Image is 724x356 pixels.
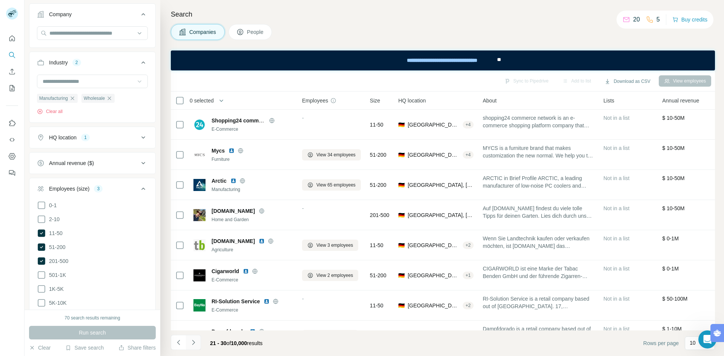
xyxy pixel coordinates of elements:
span: $ 50-100M [662,296,687,302]
span: 11-50 [46,229,63,237]
button: Navigate to next page [186,335,201,350]
span: Not in a list [603,296,629,302]
button: My lists [6,81,18,95]
button: Use Surfe API [6,133,18,147]
button: Buy credits [672,14,707,25]
img: LinkedIn logo [243,268,249,274]
span: Cigarworld [212,267,239,275]
div: + 4 [463,151,474,158]
div: Employees (size) [49,185,89,193]
span: Auf [DOMAIN_NAME] findest du viele tolle Tipps für deinen Garten. Lies dich durch unsere Ratgeber... [483,205,594,220]
button: Industry2 [29,53,155,75]
div: + 2 [463,242,474,249]
span: Companies [189,28,217,36]
span: Dampfdorado is a retail company based out of 23 In den [GEOGRAPHIC_DATA], [GEOGRAPHIC_DATA], [GEO... [483,325,594,340]
span: Wholesale [84,95,105,102]
span: View 3 employees [316,242,353,249]
span: Employees [302,97,328,104]
span: Size [370,97,380,104]
img: Logo of Cigarworld [193,269,206,281]
span: Dampfdorado [212,328,246,335]
span: Wenn Sie Landtechnik kaufen oder verkaufen möchten, ist [DOMAIN_NAME] das reichweitenstarke Onlin... [483,235,594,250]
span: 201-500 [370,211,389,219]
button: View 65 employees [302,179,361,191]
p: 10 [690,339,696,347]
p: 5 [657,15,660,24]
span: Manufacturing [39,95,68,102]
div: + 1 [463,272,474,279]
span: Lists [603,97,614,104]
button: Enrich CSV [6,65,18,78]
div: Company [49,11,72,18]
span: 501-1K [46,271,66,279]
button: HQ location1 [29,128,155,147]
span: 11-50 [370,302,383,309]
span: 1K-5K [46,285,64,293]
span: 51-200 [46,243,66,251]
span: $ 10-50M [662,115,684,121]
span: Not in a list [603,266,629,272]
span: [DOMAIN_NAME] [212,207,255,215]
span: [GEOGRAPHIC_DATA], [GEOGRAPHIC_DATA] [408,151,459,159]
img: LinkedIn logo [259,238,265,244]
span: 21 - 30 [210,340,227,346]
span: shopping24 commerce network is an e-commerce shopping platform company that offers online sales o... [483,114,594,129]
span: CIGARWORLD ist eine Marke der Tabac Benden GmbH und der führende Zigarren-Versand in [GEOGRAPHIC_... [483,265,594,280]
span: [GEOGRAPHIC_DATA], [GEOGRAPHIC_DATA] [408,302,459,309]
span: 5K-10K [46,299,67,307]
iframe: Banner [171,50,715,70]
button: Search [6,48,18,62]
span: RI-Solution Service [212,298,260,305]
span: [GEOGRAPHIC_DATA], [GEOGRAPHIC_DATA] [408,121,459,128]
span: Shopping24 commerce network [212,118,291,124]
span: 🇩🇪 [398,302,405,309]
button: View 1 employees [302,330,358,341]
span: [GEOGRAPHIC_DATA], [GEOGRAPHIC_DATA] [408,181,474,189]
div: 70 search results remaining [64,315,120,321]
button: Download as CSV [599,76,655,87]
span: Not in a list [603,205,629,211]
span: 🇩🇪 [398,272,405,279]
button: View 34 employees [302,149,361,160]
span: [DOMAIN_NAME] [212,237,255,245]
p: 20 [633,15,640,24]
button: Employees (size)3 [29,180,155,201]
button: Navigate to previous page [171,335,186,350]
span: 0 selected [190,97,214,104]
button: View 2 employees [302,270,358,281]
img: LinkedIn logo [230,178,236,184]
span: - [302,205,304,211]
span: 🇩🇪 [398,151,405,159]
span: Not in a list [603,326,629,332]
div: 3 [94,185,103,192]
span: ARCTIC in Brief Profile ARCTIC, a leading manufacturer of low-noise PC coolers and components, in... [483,174,594,189]
span: HQ location [398,97,426,104]
span: [GEOGRAPHIC_DATA], [GEOGRAPHIC_DATA] [408,241,459,249]
img: Logo of technikboerse.com [193,239,206,251]
span: People [247,28,264,36]
button: Share filters [118,344,156,351]
span: of [227,340,231,346]
div: 2 [72,59,81,66]
div: E-Commerce [212,277,293,283]
div: E-Commerce [212,307,293,313]
span: Annual revenue [662,97,699,104]
span: $ 0-1M [662,266,679,272]
div: HQ location [49,134,77,141]
span: 201-500 [46,257,68,265]
img: Logo of Shopping24 commerce network [193,119,206,131]
span: 🇩🇪 [398,181,405,189]
span: results [210,340,262,346]
button: Feedback [6,166,18,180]
div: Annual revenue ($) [49,159,94,167]
span: 11-50 [370,241,383,249]
span: 🇩🇪 [398,241,405,249]
span: $ 10-50M [662,175,684,181]
span: Not in a list [603,175,629,181]
div: Furniture [212,156,293,163]
div: + 4 [463,121,474,128]
span: - [302,115,304,121]
button: Clear [29,344,51,351]
span: 11-50 [370,121,383,128]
